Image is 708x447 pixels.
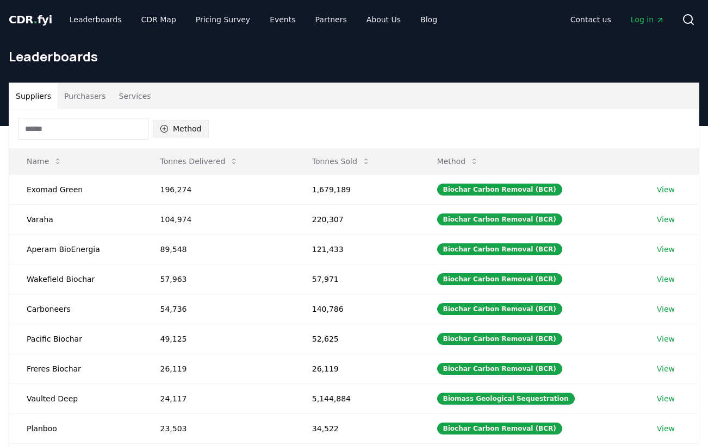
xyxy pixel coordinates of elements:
[143,324,295,354] td: 49,125
[9,204,143,234] td: Varaha
[58,83,113,109] button: Purchasers
[631,14,664,25] span: Log in
[9,48,699,65] h1: Leaderboards
[657,393,675,404] a: View
[295,234,420,264] td: 121,433
[657,184,675,195] a: View
[295,413,420,443] td: 34,522
[437,184,562,196] div: Biochar Carbon Removal (BCR)
[113,83,158,109] button: Services
[657,274,675,285] a: View
[657,333,675,344] a: View
[9,83,58,109] button: Suppliers
[437,213,562,225] div: Biochar Carbon Removal (BCR)
[657,214,675,225] a: View
[143,413,295,443] td: 23,503
[295,204,420,234] td: 220,307
[295,324,420,354] td: 52,625
[437,273,562,285] div: Biochar Carbon Removal (BCR)
[437,393,575,405] div: Biomass Geological Sequestration
[34,13,38,26] span: .
[295,354,420,383] td: 26,119
[9,383,143,413] td: Vaulted Deep
[657,304,675,314] a: View
[187,10,259,29] a: Pricing Survey
[9,12,52,27] a: CDR.fyi
[657,423,675,434] a: View
[622,10,673,29] a: Log in
[412,10,446,29] a: Blog
[437,363,562,375] div: Biochar Carbon Removal (BCR)
[295,264,420,294] td: 57,971
[261,10,304,29] a: Events
[61,10,131,29] a: Leaderboards
[9,324,143,354] td: Pacific Biochar
[295,294,420,324] td: 140,786
[437,243,562,255] div: Biochar Carbon Removal (BCR)
[143,204,295,234] td: 104,974
[143,383,295,413] td: 24,117
[133,10,185,29] a: CDR Map
[143,174,295,204] td: 196,274
[143,354,295,383] td: 26,119
[143,264,295,294] td: 57,963
[562,10,673,29] nav: Main
[307,10,356,29] a: Partners
[9,13,52,26] span: CDR fyi
[562,10,620,29] a: Contact us
[153,120,209,137] button: Method
[9,354,143,383] td: Freres Biochar
[152,150,247,172] button: Tonnes Delivered
[9,174,143,204] td: Exomad Green
[303,150,379,172] button: Tonnes Sold
[295,383,420,413] td: 5,144,884
[657,363,675,374] a: View
[428,150,488,172] button: Method
[61,10,446,29] nav: Main
[437,303,562,315] div: Biochar Carbon Removal (BCR)
[9,264,143,294] td: Wakefield Biochar
[657,244,675,255] a: View
[9,294,143,324] td: Carboneers
[437,423,562,435] div: Biochar Carbon Removal (BCR)
[9,234,143,264] td: Aperam BioEnergia
[437,333,562,345] div: Biochar Carbon Removal (BCR)
[143,294,295,324] td: 54,736
[358,10,409,29] a: About Us
[295,174,420,204] td: 1,679,189
[18,150,71,172] button: Name
[9,413,143,443] td: Planboo
[143,234,295,264] td: 89,548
